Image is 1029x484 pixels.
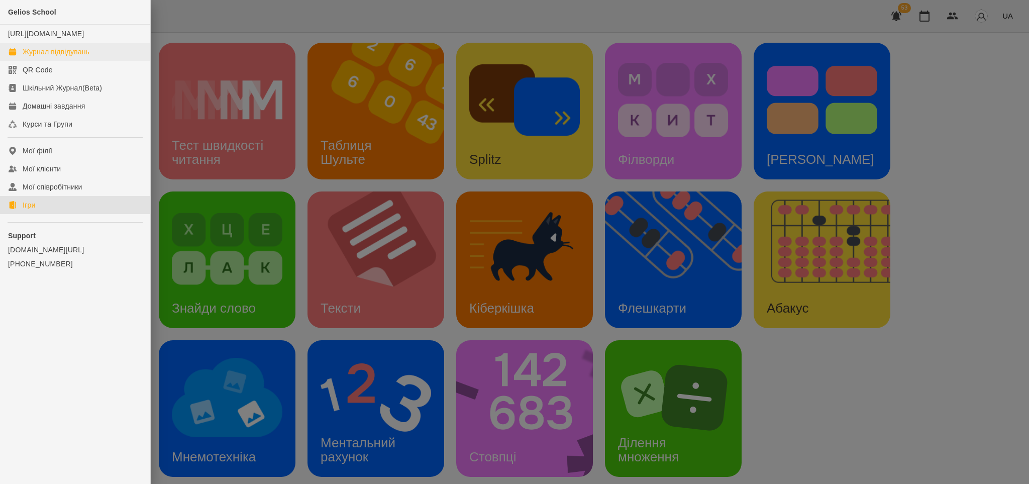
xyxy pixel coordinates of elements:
[8,8,56,16] span: Gelios School
[23,83,102,93] div: Шкільний Журнал(Beta)
[23,47,89,57] div: Журнал відвідувань
[23,182,82,192] div: Мої співробітники
[8,259,142,269] a: [PHONE_NUMBER]
[23,164,61,174] div: Мої клієнти
[8,231,142,241] p: Support
[23,146,52,156] div: Мої філії
[23,200,35,210] div: Ігри
[23,65,53,75] div: QR Code
[8,245,142,255] a: [DOMAIN_NAME][URL]
[23,119,72,129] div: Курси та Групи
[23,101,85,111] div: Домашні завдання
[8,30,84,38] a: [URL][DOMAIN_NAME]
